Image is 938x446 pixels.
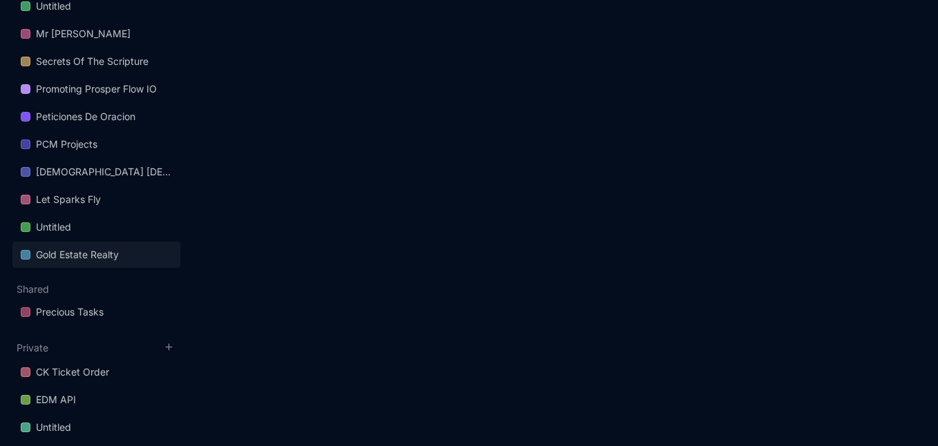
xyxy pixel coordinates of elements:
[12,242,180,269] div: Gold Estate Realty
[12,414,180,440] a: Untitled
[36,164,172,180] div: [DEMOGRAPHIC_DATA] [DEMOGRAPHIC_DATA] Nueva Vision
[36,191,101,208] div: Let Sparks Fly
[12,359,180,385] a: CK Ticket Order
[12,131,180,157] a: PCM Projects
[12,295,180,331] div: Shared
[12,21,180,48] div: Mr [PERSON_NAME]
[12,104,180,130] div: Peticiones De Oracion
[36,246,119,263] div: Gold Estate Realty
[12,299,180,326] div: Precious Tasks
[12,214,180,240] a: Untitled
[36,81,157,97] div: Promoting Prosper Flow IO
[36,53,149,70] div: Secrets Of The Scripture
[17,283,49,295] button: Shared
[36,304,104,320] div: Precious Tasks
[12,214,180,241] div: Untitled
[12,387,180,414] div: EDM API
[12,76,180,102] a: Promoting Prosper Flow IO
[12,242,180,268] a: Gold Estate Realty
[12,159,180,185] a: [DEMOGRAPHIC_DATA] [DEMOGRAPHIC_DATA] Nueva Vision
[36,108,135,125] div: Peticiones De Oracion
[17,342,48,353] button: Private
[12,48,180,75] a: Secrets Of The Scripture
[36,26,131,42] div: Mr [PERSON_NAME]
[36,419,71,436] div: Untitled
[12,299,180,325] a: Precious Tasks
[12,359,180,386] div: CK Ticket Order
[36,364,109,380] div: CK Ticket Order
[12,21,180,47] a: Mr [PERSON_NAME]
[36,219,71,235] div: Untitled
[36,391,76,408] div: EDM API
[36,136,97,153] div: PCM Projects
[12,159,180,186] div: [DEMOGRAPHIC_DATA] [DEMOGRAPHIC_DATA] Nueva Vision
[12,76,180,103] div: Promoting Prosper Flow IO
[12,186,180,213] a: Let Sparks Fly
[12,104,180,130] a: Peticiones De Oracion
[12,387,180,413] a: EDM API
